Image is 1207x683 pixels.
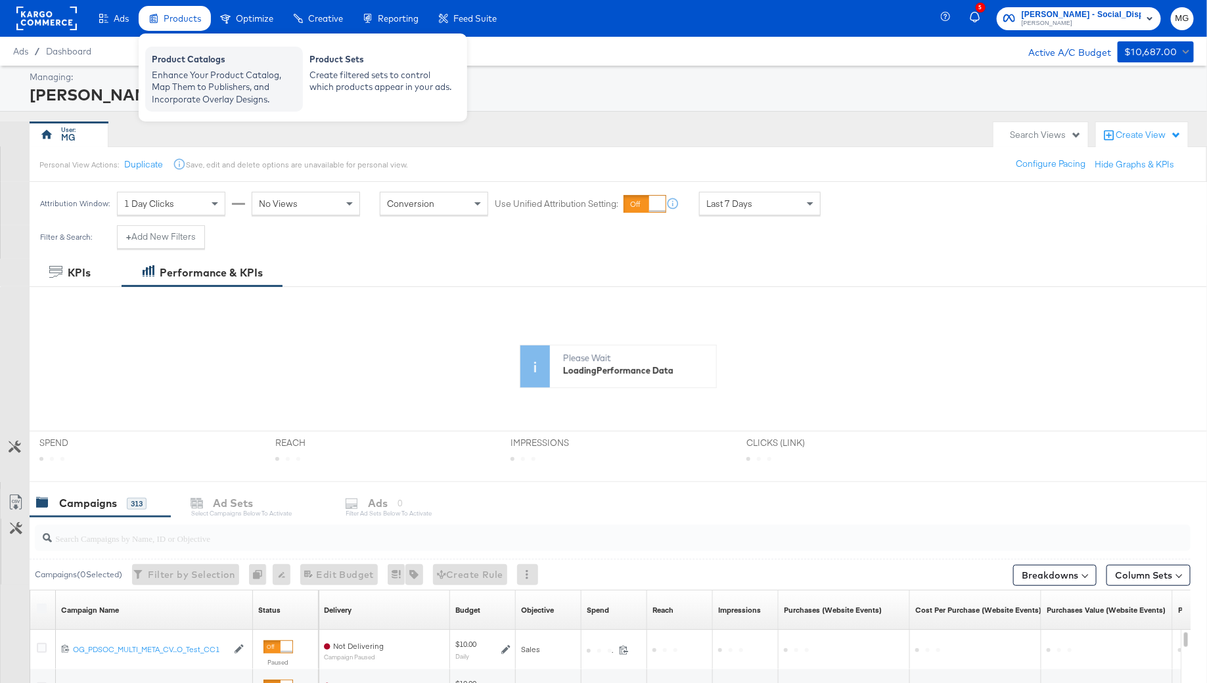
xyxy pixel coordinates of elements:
a: The number of times a purchase was made tracked by your Custom Audience pixel on your website aft... [784,605,882,615]
button: $10,687.00 [1118,41,1194,62]
button: +Add New Filters [117,225,205,249]
a: The maximum amount you're willing to spend on your ads, on average each day or over the lifetime ... [455,605,480,615]
div: Campaign Name [61,605,119,615]
div: KPIs [68,265,91,280]
a: Reflects the ability of your Ad Campaign to achieve delivery based on ad states, schedule and bud... [324,605,352,615]
div: Managing: [30,71,1191,83]
span: Creative [308,13,343,24]
div: 5 [976,3,986,12]
span: Reporting [378,13,419,24]
span: Products [164,13,201,24]
div: Budget [455,605,480,615]
button: MG [1171,7,1194,30]
button: 5 [968,6,990,32]
button: Duplicate [124,158,163,171]
label: Paused [263,658,293,667]
a: The number of people your ad was served to. [652,605,673,615]
span: Ads [114,13,129,24]
a: Dashboard [46,46,91,56]
div: Campaigns [59,496,117,511]
div: Campaigns ( 0 Selected) [35,569,122,581]
div: Save, edit and delete options are unavailable for personal view. [186,160,407,170]
div: Objective [521,605,554,615]
div: Active A/C Budget [1014,41,1111,61]
sub: Daily [455,652,469,660]
div: Spend [587,605,609,615]
div: Filter & Search: [39,232,93,242]
div: Status [258,605,281,615]
input: Search Campaigns by Name, ID or Objective [52,520,1085,546]
div: Impressions [718,605,761,615]
span: [PERSON_NAME] - Social_Display [1022,8,1141,22]
button: Hide Graphs & KPIs [1095,158,1174,171]
span: Conversion [387,198,434,209]
div: Create View [1116,129,1181,142]
div: $10,687.00 [1124,44,1177,60]
div: 0 [249,564,273,585]
span: Feed Suite [453,13,497,24]
span: No Views [259,198,298,209]
a: The number of times your ad was served. On mobile apps an ad is counted as served the first time ... [718,605,761,615]
button: Configure Pacing [1007,152,1095,176]
div: Delivery [324,605,352,615]
div: $10.00 [455,639,476,650]
button: [PERSON_NAME] - Social_Display[PERSON_NAME] [997,7,1161,30]
div: MG [62,131,76,144]
div: 313 [127,498,147,510]
span: Last 7 Days [706,198,752,209]
div: Personal View Actions: [39,160,119,170]
div: [PERSON_NAME] - Social_Display [30,83,1191,106]
button: Breakdowns [1013,565,1097,586]
span: MG [1176,11,1189,26]
div: Performance & KPIs [160,265,263,280]
button: Column Sets [1106,565,1191,586]
a: OG_PDSOC_MULTI_META_CV...O_Test_CC1 [73,644,227,655]
div: Reach [652,605,673,615]
span: Ads [13,46,28,56]
a: The total amount spent to date. [587,605,609,615]
a: Your campaign name. [61,605,119,615]
div: OG_PDSOC_MULTI_META_CV...O_Test_CC1 [73,644,227,655]
span: Optimize [236,13,273,24]
span: Not Delivering [333,641,384,651]
label: Use Unified Attribution Setting: [495,198,618,210]
a: Your campaign's objective. [521,605,554,615]
span: Sales [521,644,540,654]
sub: Campaign Paused [324,653,384,661]
a: The average cost for each purchase tracked by your Custom Audience pixel on your website after pe... [915,605,1041,615]
span: 1 Day Clicks [124,198,174,209]
div: Purchases Value (Website Events) [1047,605,1166,615]
span: / [28,46,46,56]
div: Attribution Window: [39,199,110,208]
span: [PERSON_NAME] [1022,18,1141,29]
a: Shows the current state of your Ad Campaign. [258,605,281,615]
div: Search Views [1010,129,1082,141]
strong: + [126,231,131,243]
a: The total value of the purchase actions tracked by your Custom Audience pixel on your website aft... [1047,605,1166,615]
div: Cost Per Purchase (Website Events) [915,605,1041,615]
div: Purchases (Website Events) [784,605,882,615]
